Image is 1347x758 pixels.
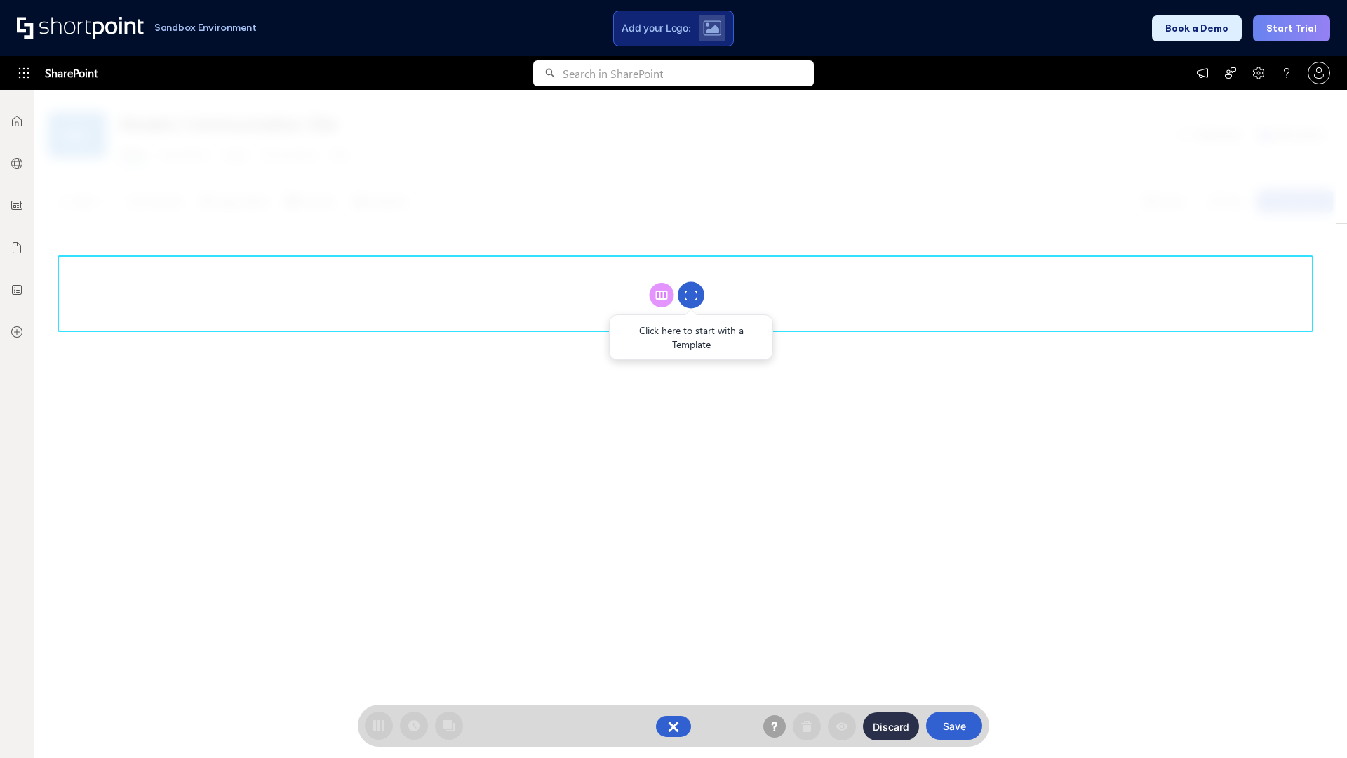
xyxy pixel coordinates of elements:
[154,24,257,32] h1: Sandbox Environment
[703,20,721,36] img: Upload logo
[1253,15,1330,41] button: Start Trial
[926,712,982,740] button: Save
[563,60,814,86] input: Search in SharePoint
[45,56,98,90] span: SharePoint
[622,22,690,34] span: Add your Logo:
[1277,691,1347,758] iframe: Chat Widget
[1152,15,1242,41] button: Book a Demo
[863,712,919,740] button: Discard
